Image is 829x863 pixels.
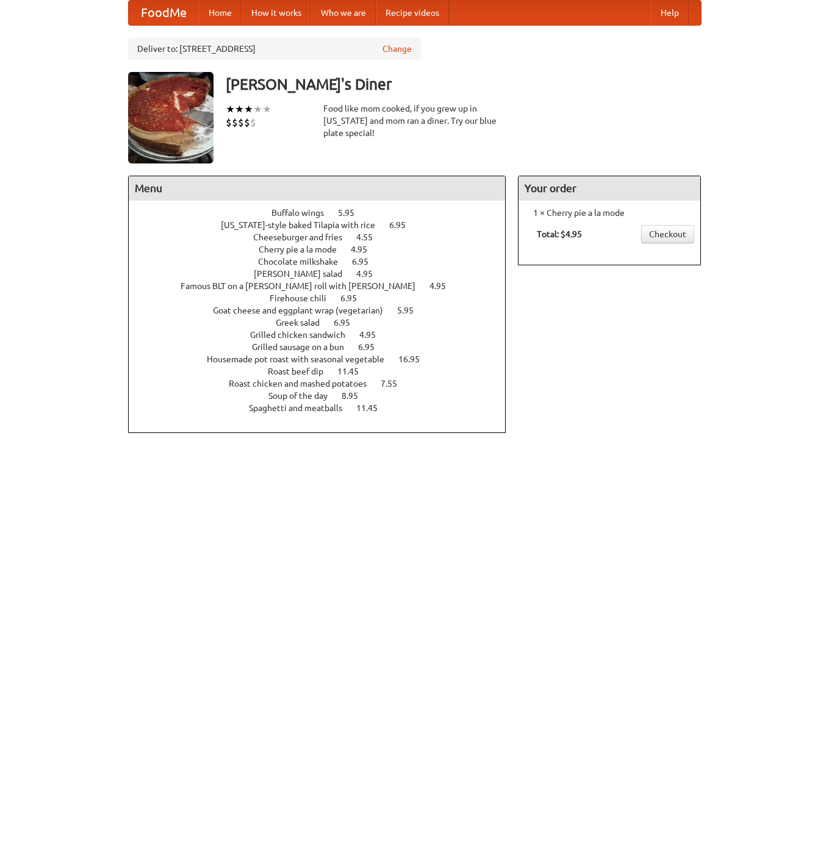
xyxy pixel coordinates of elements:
[221,220,428,230] a: [US_STATE]-style baked Tilapia with rice 6.95
[252,342,397,352] a: Grilled sausage on a bun 6.95
[271,208,377,218] a: Buffalo wings 5.95
[229,379,420,389] a: Roast chicken and mashed potatoes 7.55
[641,225,694,243] a: Checkout
[129,176,506,201] h4: Menu
[262,102,271,116] li: ★
[258,257,350,267] span: Chocolate milkshake
[525,207,694,219] li: 1 × Cherry pie a la mode
[199,1,242,25] a: Home
[537,229,582,239] b: Total: $4.95
[311,1,376,25] a: Who we are
[249,403,400,413] a: Spaghetti and meatballs 11.45
[351,245,379,254] span: 4.95
[253,232,354,242] span: Cheeseburger and fries
[338,208,367,218] span: 5.95
[276,318,332,328] span: Greek salad
[229,379,379,389] span: Roast chicken and mashed potatoes
[271,208,336,218] span: Buffalo wings
[244,116,250,129] li: $
[429,281,458,291] span: 4.95
[268,391,381,401] a: Soup of the day 8.95
[244,102,253,116] li: ★
[128,38,421,60] div: Deliver to: [STREET_ADDRESS]
[397,306,426,315] span: 5.95
[270,293,339,303] span: Firehouse chili
[382,43,412,55] a: Change
[254,269,395,279] a: [PERSON_NAME] salad 4.95
[254,269,354,279] span: [PERSON_NAME] salad
[519,176,700,201] h4: Your order
[352,257,381,267] span: 6.95
[356,232,385,242] span: 4.55
[250,330,398,340] a: Grilled chicken sandwich 4.95
[221,220,387,230] span: [US_STATE]-style baked Tilapia with rice
[651,1,689,25] a: Help
[340,293,369,303] span: 6.95
[226,72,702,96] h3: [PERSON_NAME]'s Diner
[129,1,199,25] a: FoodMe
[226,116,232,129] li: $
[232,116,238,129] li: $
[259,245,349,254] span: Cherry pie a la mode
[268,367,336,376] span: Roast beef dip
[253,102,262,116] li: ★
[213,306,395,315] span: Goat cheese and eggplant wrap (vegetarian)
[323,102,506,139] div: Food like mom cooked, if you grew up in [US_STATE] and mom ran a diner. Try our blue plate special!
[334,318,362,328] span: 6.95
[358,342,387,352] span: 6.95
[342,391,370,401] span: 8.95
[207,354,442,364] a: Housemade pot roast with seasonal vegetable 16.95
[259,245,390,254] a: Cherry pie a la mode 4.95
[276,318,373,328] a: Greek salad 6.95
[252,342,356,352] span: Grilled sausage on a bun
[398,354,432,364] span: 16.95
[250,116,256,129] li: $
[250,330,357,340] span: Grilled chicken sandwich
[337,367,371,376] span: 11.45
[226,102,235,116] li: ★
[356,403,390,413] span: 11.45
[356,269,385,279] span: 4.95
[249,403,354,413] span: Spaghetti and meatballs
[268,367,381,376] a: Roast beef dip 11.45
[376,1,449,25] a: Recipe videos
[128,72,214,163] img: angular.jpg
[268,391,340,401] span: Soup of the day
[258,257,391,267] a: Chocolate milkshake 6.95
[381,379,409,389] span: 7.55
[270,293,379,303] a: Firehouse chili 6.95
[253,232,395,242] a: Cheeseburger and fries 4.55
[213,306,436,315] a: Goat cheese and eggplant wrap (vegetarian) 5.95
[359,330,388,340] span: 4.95
[181,281,468,291] a: Famous BLT on a [PERSON_NAME] roll with [PERSON_NAME] 4.95
[181,281,428,291] span: Famous BLT on a [PERSON_NAME] roll with [PERSON_NAME]
[235,102,244,116] li: ★
[238,116,244,129] li: $
[207,354,397,364] span: Housemade pot roast with seasonal vegetable
[389,220,418,230] span: 6.95
[242,1,311,25] a: How it works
